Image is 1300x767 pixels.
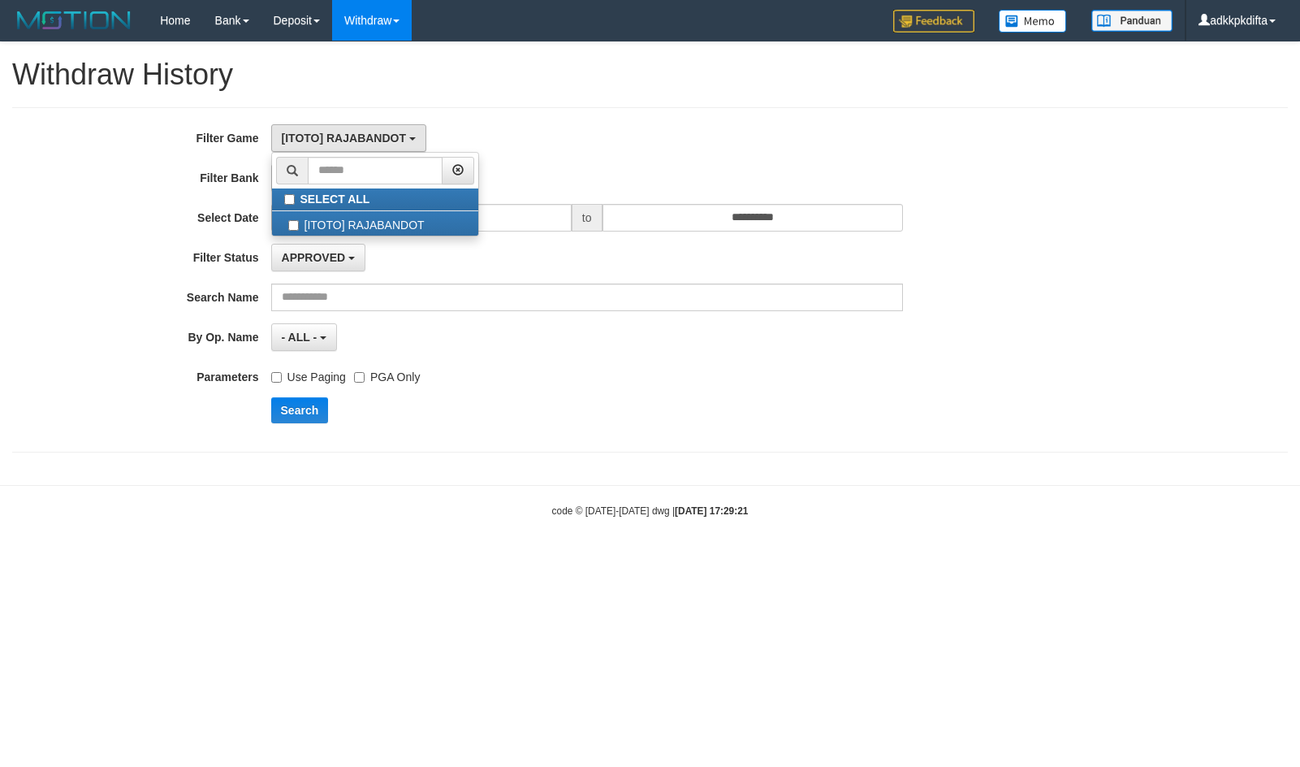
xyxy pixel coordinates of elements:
input: PGA Only [354,372,365,383]
button: Search [271,397,329,423]
h1: Withdraw History [12,58,1288,91]
label: SELECT ALL [272,188,478,210]
img: Feedback.jpg [893,10,974,32]
img: MOTION_logo.png [12,8,136,32]
span: [ITOTO] RAJABANDOT [282,132,406,145]
input: [ITOTO] RAJABANDOT [288,220,299,231]
button: APPROVED [271,244,365,271]
button: [ITOTO] RAJABANDOT [271,124,426,152]
label: PGA Only [354,363,420,385]
span: APPROVED [282,251,346,264]
small: code © [DATE]-[DATE] dwg | [552,505,749,517]
label: Use Paging [271,363,346,385]
span: - ALL - [282,331,317,344]
button: - ALL - [271,323,337,351]
label: [ITOTO] RAJABANDOT [272,211,478,236]
input: SELECT ALL [284,194,295,205]
input: Use Paging [271,372,282,383]
span: to [572,204,602,232]
strong: [DATE] 17:29:21 [675,505,748,517]
img: panduan.png [1091,10,1173,32]
img: Button%20Memo.svg [999,10,1067,32]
